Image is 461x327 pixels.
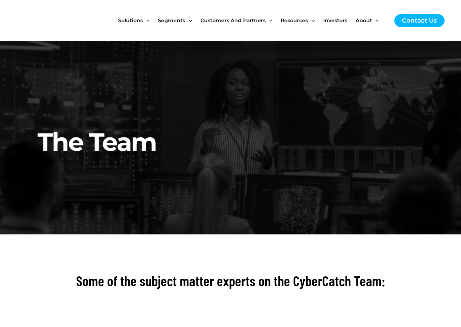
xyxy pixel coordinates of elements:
[143,5,149,36] span: Menu Toggle
[266,5,272,36] span: Menu Toggle
[13,5,100,36] img: CyberCatch
[185,5,192,36] span: Menu Toggle
[158,5,185,36] span: Segments
[372,5,379,36] span: Menu Toggle
[118,5,387,36] nav: Site Navigation: New Main Menu
[323,5,347,36] span: Investors
[200,5,266,36] span: Customers and Partners
[281,5,308,36] span: Resources
[394,14,445,27] a: Contact Us
[356,5,372,36] span: About
[118,5,143,36] span: Solutions
[27,272,435,290] h2: Some of the subject matter experts on the CyberCatch Team:
[308,5,315,36] span: Menu Toggle
[38,61,429,159] h2: The Team
[323,5,356,36] a: Investors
